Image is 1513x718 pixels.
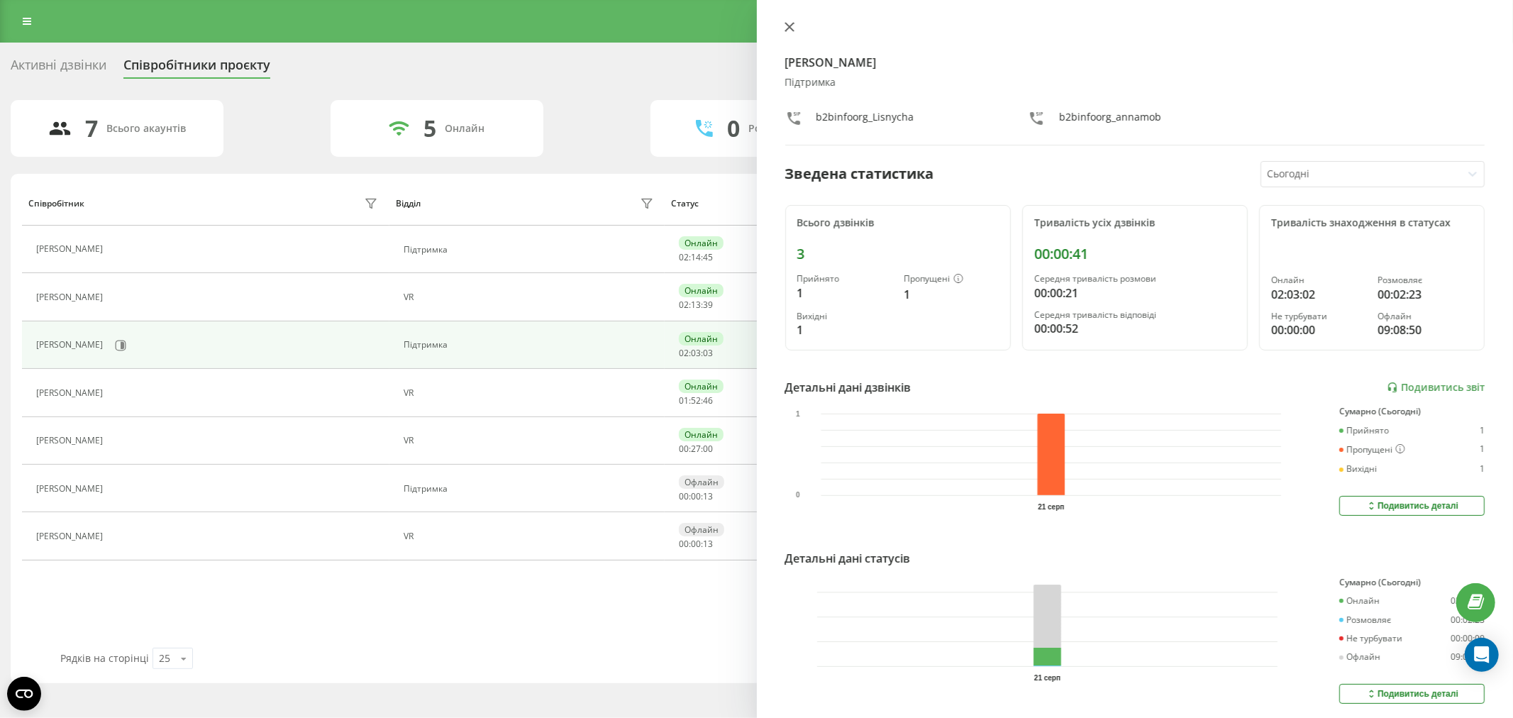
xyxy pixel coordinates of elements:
[691,251,701,263] span: 14
[703,347,713,359] span: 03
[797,285,892,302] div: 1
[679,348,713,358] div: : :
[679,299,689,311] span: 02
[785,550,911,567] div: Детальні дані статусів
[404,484,657,494] div: Підтримка
[1034,245,1236,263] div: 00:00:41
[1034,285,1236,302] div: 00:00:21
[679,523,724,536] div: Офлайн
[1480,464,1485,474] div: 1
[691,347,701,359] span: 03
[1271,275,1366,285] div: Онлайн
[1451,615,1485,625] div: 00:02:23
[1271,311,1366,321] div: Не турбувати
[679,251,689,263] span: 02
[1034,274,1236,284] div: Середня тривалість розмови
[1339,578,1485,587] div: Сумарно (Сьогодні)
[785,163,934,184] div: Зведена статистика
[1480,426,1485,436] div: 1
[1339,652,1380,662] div: Офлайн
[1480,444,1485,455] div: 1
[1034,217,1236,229] div: Тривалість усіх дзвінків
[1339,615,1391,625] div: Розмовляє
[785,379,911,396] div: Детальні дані дзвінків
[404,245,657,255] div: Підтримка
[404,531,657,541] div: VR
[1339,496,1485,516] button: Подивитись деталі
[679,475,724,489] div: Офлайн
[703,394,713,407] span: 46
[36,531,106,541] div: [PERSON_NAME]
[1339,444,1405,455] div: Пропущені
[86,115,99,142] div: 7
[60,651,149,665] span: Рядків на сторінці
[36,484,106,494] div: [PERSON_NAME]
[1465,638,1499,672] div: Open Intercom Messenger
[36,436,106,446] div: [PERSON_NAME]
[404,436,657,446] div: VR
[796,492,800,499] text: 0
[107,123,187,135] div: Всього акаунтів
[679,492,713,502] div: : :
[1387,382,1485,394] a: Подивитись звіт
[796,410,800,418] text: 1
[679,236,724,250] div: Онлайн
[691,538,701,550] span: 00
[797,274,892,284] div: Прийнято
[1451,596,1485,606] div: 02:03:02
[679,332,724,346] div: Онлайн
[1034,310,1236,320] div: Середня тривалість відповіді
[679,253,713,263] div: : :
[1038,503,1064,511] text: 21 серп
[679,428,724,441] div: Онлайн
[1451,652,1485,662] div: 09:08:50
[1339,407,1485,416] div: Сумарно (Сьогодні)
[691,394,701,407] span: 52
[703,538,713,550] span: 13
[679,284,724,297] div: Онлайн
[1059,110,1161,131] div: b2binfoorg_annamob
[679,490,689,502] span: 00
[785,54,1485,71] h4: [PERSON_NAME]
[797,311,892,321] div: Вихідні
[1365,688,1458,700] div: Подивитись деталі
[1451,634,1485,644] div: 00:00:00
[703,251,713,263] span: 45
[36,244,106,254] div: [PERSON_NAME]
[797,321,892,338] div: 1
[1378,286,1473,303] div: 00:02:23
[1034,320,1236,337] div: 00:00:52
[1271,321,1366,338] div: 00:00:00
[7,677,41,711] button: Open CMP widget
[691,490,701,502] span: 00
[1339,464,1377,474] div: Вихідні
[159,651,170,665] div: 25
[404,292,657,302] div: VR
[445,123,484,135] div: Онлайн
[797,217,999,229] div: Всього дзвінків
[703,490,713,502] span: 13
[679,538,689,550] span: 00
[785,77,1485,89] div: Підтримка
[679,444,713,454] div: : :
[11,57,106,79] div: Активні дзвінки
[679,443,689,455] span: 00
[36,292,106,302] div: [PERSON_NAME]
[679,347,689,359] span: 02
[679,396,713,406] div: : :
[748,123,817,135] div: Розмовляють
[671,199,699,209] div: Статус
[1271,217,1473,229] div: Тривалість знаходження в статусах
[1365,500,1458,512] div: Подивитись деталі
[679,300,713,310] div: : :
[727,115,740,142] div: 0
[36,388,106,398] div: [PERSON_NAME]
[123,57,270,79] div: Співробітники проєкту
[28,199,84,209] div: Співробітник
[396,199,421,209] div: Відділ
[797,245,999,263] div: 3
[404,340,657,350] div: Підтримка
[36,340,106,350] div: [PERSON_NAME]
[1271,286,1366,303] div: 02:03:02
[904,274,999,285] div: Пропущені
